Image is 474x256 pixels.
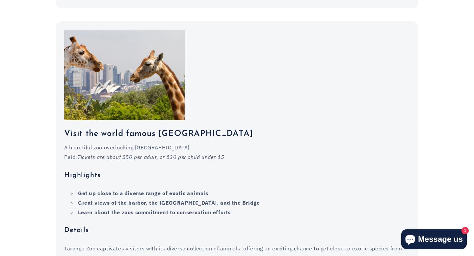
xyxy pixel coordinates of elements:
strong: Get up close to a diverse range of exotic animals [78,190,208,196]
h4: Highlights [64,171,410,180]
strong: Learn about the zoos commitment to conservation efforts [78,209,231,216]
strong: Great views of the harbor, the [GEOGRAPHIC_DATA], and the Bridge [78,199,260,206]
h3: Visit the world famous [GEOGRAPHIC_DATA] [64,128,410,140]
em: Tickets are about $50 per adult, or $30 per child under 15 [77,154,224,160]
h4: Details [64,226,410,235]
inbox-online-store-chat: Shopify online store chat [399,229,469,251]
p: Paid: [64,152,410,162]
p: A beautiful zoo overlooking [GEOGRAPHIC_DATA] [64,143,410,152]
